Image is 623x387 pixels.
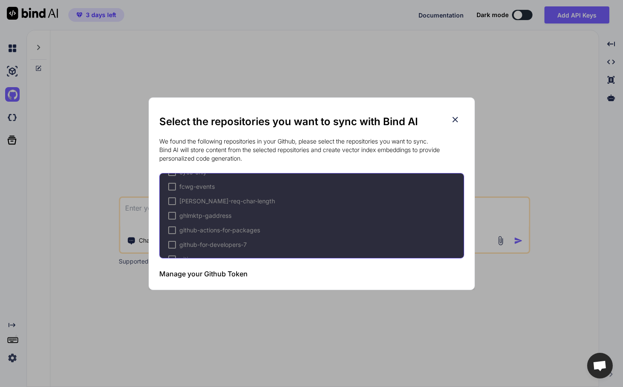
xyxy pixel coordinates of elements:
[179,182,215,191] span: fcwg-events
[159,269,248,279] h3: Manage your Github Token
[179,226,260,235] span: github-actions-for-packages
[179,255,204,264] span: gitignore
[587,353,613,378] a: Open chat
[159,137,464,163] p: We found the following repositories in your Github, please select the repositories you want to sy...
[179,211,231,220] span: ghlmktp-gaddress
[159,115,464,129] h2: Select the repositories you want to sync with Bind AI
[179,240,247,249] span: github-for-developers-7
[179,197,275,205] span: [PERSON_NAME]-req-char-length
